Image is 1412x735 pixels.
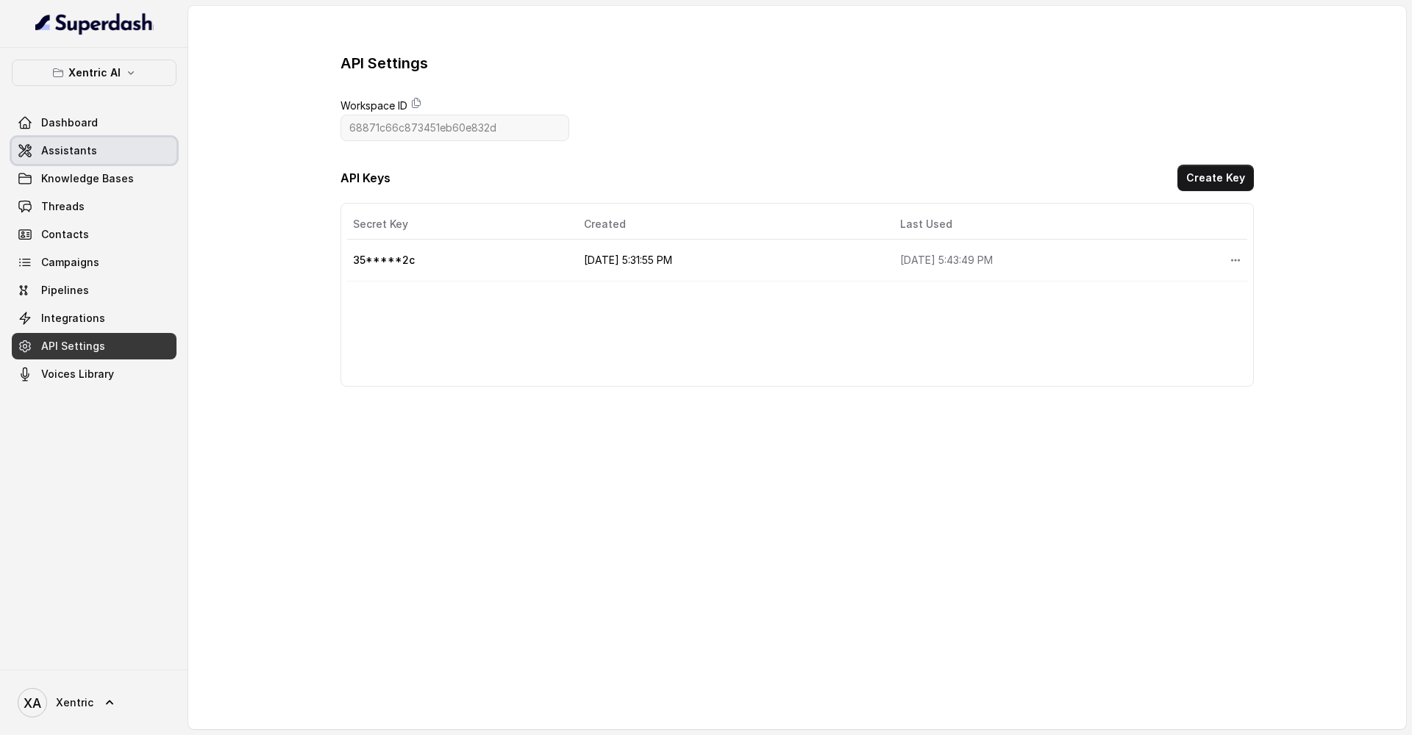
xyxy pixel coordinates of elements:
[41,255,99,270] span: Campaigns
[572,240,889,282] td: [DATE] 5:31:55 PM
[12,249,176,276] a: Campaigns
[572,209,889,240] th: Created
[41,339,105,354] span: API Settings
[1222,247,1249,273] button: More options
[41,171,134,186] span: Knowledge Bases
[347,209,572,240] th: Secret Key
[12,361,176,387] a: Voices Library
[24,695,41,711] text: XA
[888,209,1218,240] th: Last Used
[340,97,407,115] label: Workspace ID
[41,199,85,214] span: Threads
[12,277,176,304] a: Pipelines
[68,64,121,82] p: Xentric AI
[12,137,176,164] a: Assistants
[41,283,89,298] span: Pipelines
[12,60,176,86] button: Xentric AI
[12,333,176,359] a: API Settings
[41,227,89,242] span: Contacts
[340,53,428,73] h3: API Settings
[41,143,97,158] span: Assistants
[12,305,176,331] a: Integrations
[41,115,98,130] span: Dashboard
[340,169,391,187] h3: API Keys
[56,695,93,710] span: Xentric
[35,12,154,35] img: light.svg
[12,165,176,192] a: Knowledge Bases
[888,240,1218,282] td: [DATE] 5:43:49 PM
[1177,165,1254,191] button: Create Key
[12,221,176,248] a: Contacts
[41,367,114,381] span: Voices Library
[12,682,176,723] a: Xentric
[41,311,105,326] span: Integrations
[12,193,176,220] a: Threads
[12,110,176,136] a: Dashboard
